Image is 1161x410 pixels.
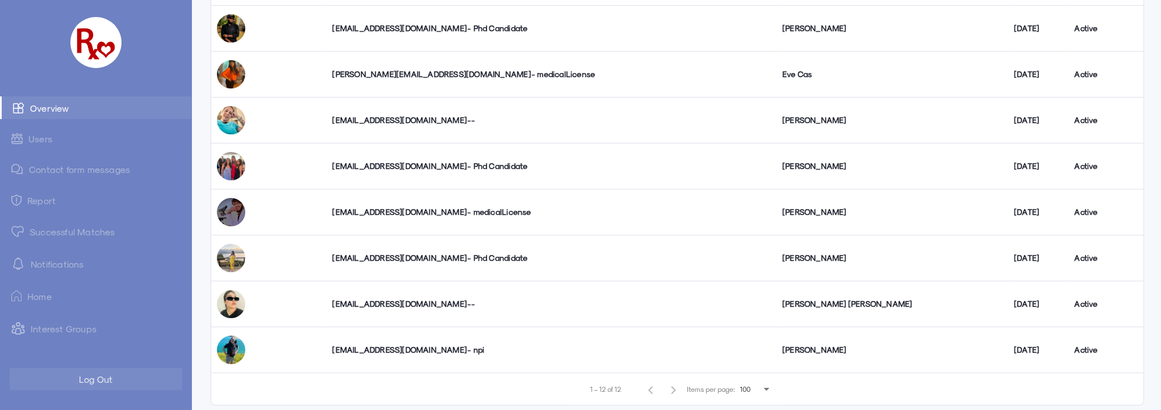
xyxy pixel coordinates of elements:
img: admin-ic-contact-message.svg [11,164,23,175]
img: admin-ic-report.svg [11,195,22,206]
img: pb0xwabksza3pfx8glzn.jpg [217,290,245,318]
div: [EMAIL_ADDRESS][DOMAIN_NAME] - Phd Candidate [332,23,770,34]
img: bu96cd1xspbvzkksjlig.jpg [217,244,245,272]
img: notification-default-white.svg [11,257,25,270]
img: uytlpkyr3rkq79eo0goa.jpg [217,60,245,88]
div: [PERSON_NAME][EMAIL_ADDRESS][DOMAIN_NAME] - medicalLicense [332,69,770,80]
div: Active [1074,23,1138,34]
div: Active [1074,252,1138,264]
div: [PERSON_NAME] [PERSON_NAME] [782,298,1003,310]
button: Next page [662,378,685,400]
div: [PERSON_NAME] [782,252,1003,264]
img: d7bbcqxti3o6j4dazsi5.jpg [217,106,245,134]
img: xvtahduha9vieopfkcae.jpg [217,336,245,364]
div: Items per page: [687,384,735,394]
div: [DATE] [1014,298,1063,310]
img: admin-ic-users.svg [11,133,23,144]
div: Active [1074,298,1138,310]
mat-select: Items per page: [740,386,772,394]
div: [PERSON_NAME] [782,206,1003,218]
img: matched.svg [11,226,24,237]
div: [DATE] [1014,206,1063,218]
div: [DATE] [1014,23,1063,34]
img: admin-ic-overview.svg [13,102,24,113]
div: Active [1074,160,1138,172]
div: [EMAIL_ADDRESS][DOMAIN_NAME] - Phd Candidate [332,160,770,172]
div: [PERSON_NAME] [782,160,1003,172]
div: [PERSON_NAME] [782,23,1003,34]
div: [DATE] [1014,344,1063,356]
div: Eve Cas [782,69,1003,80]
div: Active [1074,115,1138,126]
button: Log Out [10,368,182,390]
div: 1 – 12 of 12 [590,384,621,394]
div: [EMAIL_ADDRESS][DOMAIN_NAME] - medicalLicense [332,206,770,218]
span: 100 [740,385,751,393]
img: ic-home.png [11,290,22,302]
img: kpks7wienu2dqslzrgcm.jpg [217,198,245,226]
button: Previous page [639,378,662,400]
div: [DATE] [1014,252,1063,264]
div: [DATE] [1014,69,1063,80]
div: [EMAIL_ADDRESS][DOMAIN_NAME] - Phd Candidate [332,252,770,264]
div: [DATE] [1014,160,1063,172]
img: qwwaawlcbd8gnntyesji.jpg [217,152,245,180]
div: Active [1074,344,1138,356]
div: Active [1074,206,1138,218]
div: [DATE] [1014,115,1063,126]
div: [EMAIL_ADDRESS][DOMAIN_NAME] -- [332,298,770,310]
div: Active [1074,69,1138,80]
div: [PERSON_NAME] [782,115,1003,126]
img: r2gg5x8uzdkpk8z2w1kp.jpg [217,14,245,43]
img: intrestGropus.svg [11,322,25,335]
div: [PERSON_NAME] [782,344,1003,356]
div: [EMAIL_ADDRESS][DOMAIN_NAME] -- [332,115,770,126]
div: [EMAIL_ADDRESS][DOMAIN_NAME] - npi [332,344,770,356]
